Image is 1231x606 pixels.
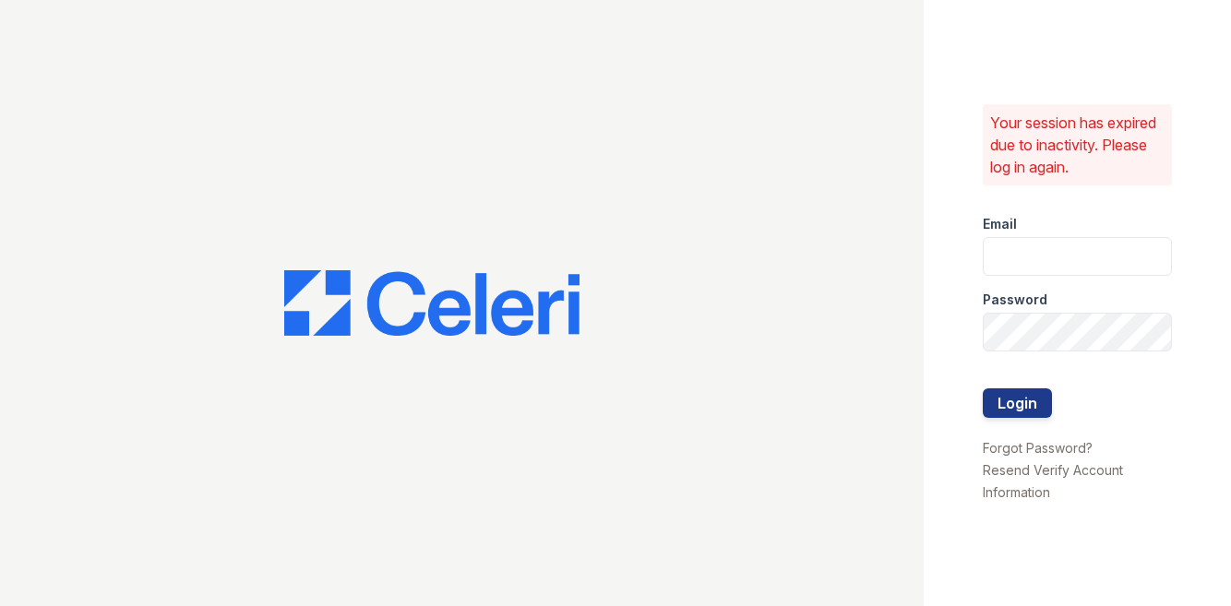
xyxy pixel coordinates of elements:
p: Your session has expired due to inactivity. Please log in again. [990,112,1165,178]
button: Login [983,388,1052,418]
img: CE_Logo_Blue-a8612792a0a2168367f1c8372b55b34899dd931a85d93a1a3d3e32e68fde9ad4.png [284,270,580,337]
a: Resend Verify Account Information [983,462,1123,500]
label: Email [983,215,1017,233]
label: Password [983,291,1047,309]
a: Forgot Password? [983,440,1093,456]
